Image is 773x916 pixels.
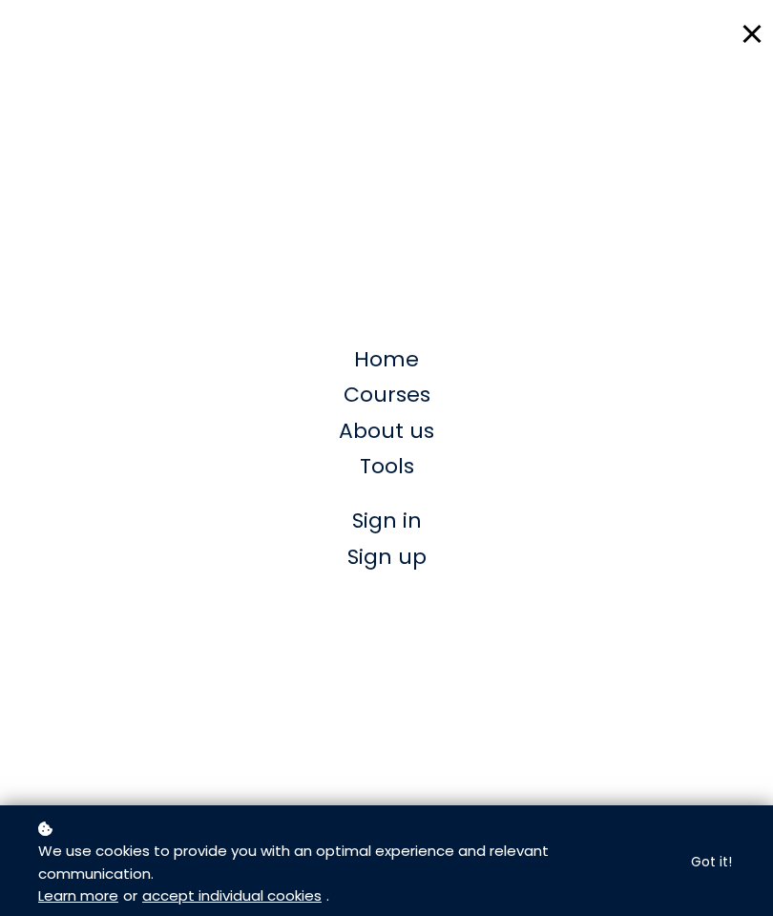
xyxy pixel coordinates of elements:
a: Learn more [38,885,118,906]
a: accept individual cookies [142,885,322,906]
a: About us [339,413,434,448]
span: Home [354,344,419,374]
p: or . [33,818,674,906]
span: Tools [360,451,414,481]
span: Sign up [347,542,427,572]
span: About us [339,416,434,446]
span: We use cookies to provide you with an optimal experience and relevant communication. [38,840,659,885]
span: Courses [344,380,430,409]
a: Courses [344,377,430,412]
a: Tools [360,448,414,484]
button: Got it! [674,843,749,881]
a: Home [354,342,419,377]
span: Sign in [352,506,422,535]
